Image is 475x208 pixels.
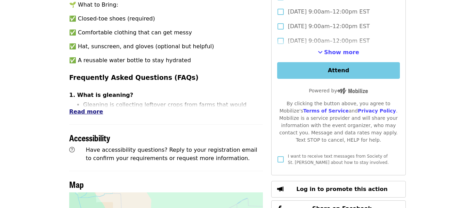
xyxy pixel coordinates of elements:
span: Have accessibility questions? Reply to your registration email to confirm your requirements or re... [86,147,257,161]
p: ✅ Comfortable clothing that can get messy [69,28,263,37]
p: ✅ Closed-toe shoes (required) [69,15,263,23]
span: Log in to promote this action [296,186,387,192]
button: See more timeslots [318,48,359,57]
span: Show more [324,49,359,56]
img: Powered by Mobilize [337,88,368,94]
p: 🌱 What to Bring: [69,1,263,9]
li: Gleaning is collecting leftover crops from farms that would otherwise go to waste. These fresh fr... [83,101,263,126]
span: Powered by [309,88,368,93]
i: question-circle icon [69,147,75,153]
span: I want to receive text messages from Society of St. [PERSON_NAME] about how to stay involved. [288,154,389,165]
h3: Frequently Asked Questions (FAQs) [69,73,263,83]
a: Terms of Service [303,108,349,114]
h4: 1. What is gleaning? [69,91,263,99]
button: Read more [69,108,103,116]
span: Read more [69,108,103,115]
span: [DATE] 9:00am–12:00pm EST [288,22,370,31]
span: Accessibility [69,132,110,144]
p: ✅ A reusable water bottle to stay hydrated [69,56,263,65]
button: Log in to promote this action [271,181,406,198]
button: Attend [277,62,400,79]
a: Privacy Policy [358,108,396,114]
div: By clicking the button above, you agree to Mobilize's and . Mobilize is a service provider and wi... [277,100,400,144]
p: ✅ Hat, sunscreen, and gloves (optional but helpful) [69,42,263,51]
span: [DATE] 9:00am–12:00pm EST [288,37,370,45]
span: Map [69,178,84,190]
span: [DATE] 9:00am–12:00pm EST [288,8,370,16]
